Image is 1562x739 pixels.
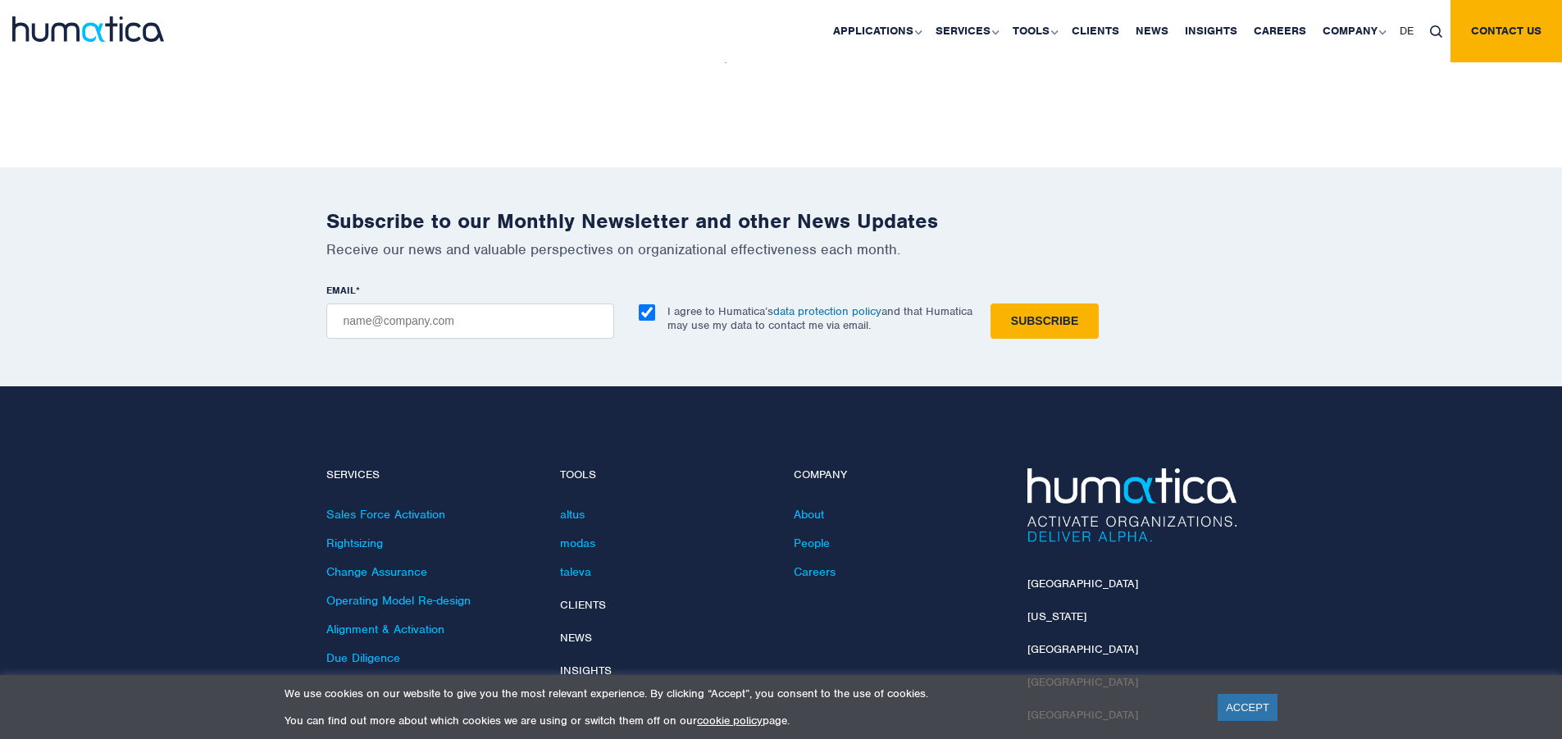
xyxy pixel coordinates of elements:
[773,304,881,318] a: data protection policy
[326,284,356,297] span: EMAIL
[285,714,1197,728] p: You can find out more about which cookies we are using or switch them off on our page.
[326,507,445,522] a: Sales Force Activation
[1400,24,1414,38] span: DE
[12,16,164,42] img: logo
[326,593,471,608] a: Operating Model Re-design
[560,564,591,579] a: taleva
[1027,577,1138,591] a: [GEOGRAPHIC_DATA]
[794,564,836,579] a: Careers
[326,622,444,636] a: Alignment & Activation
[794,536,830,550] a: People
[326,468,535,482] h4: Services
[326,303,614,339] input: name@company.com
[560,631,592,645] a: News
[326,564,427,579] a: Change Assurance
[697,714,763,728] a: cookie policy
[326,536,383,550] a: Rightsizing
[1430,25,1442,38] img: search_icon
[794,507,824,522] a: About
[1218,694,1277,721] a: ACCEPT
[990,303,1099,339] input: Subscribe
[560,468,769,482] h4: Tools
[1027,642,1138,656] a: [GEOGRAPHIC_DATA]
[667,304,972,332] p: I agree to Humatica’s and that Humatica may use my data to contact me via email.
[326,208,1236,234] h2: Subscribe to our Monthly Newsletter and other News Updates
[560,536,595,550] a: modas
[560,664,612,677] a: Insights
[326,240,1236,258] p: Receive our news and valuable perspectives on organizational effectiveness each month.
[1027,468,1236,542] img: Humatica
[639,304,655,321] input: I agree to Humatica’sdata protection policyand that Humatica may use my data to contact me via em...
[794,468,1003,482] h4: Company
[326,650,400,665] a: Due Diligence
[560,598,606,612] a: Clients
[1027,609,1086,623] a: [US_STATE]
[285,687,1197,700] p: We use cookies on our website to give you the most relevant experience. By clicking “Accept”, you...
[560,507,585,522] a: altus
